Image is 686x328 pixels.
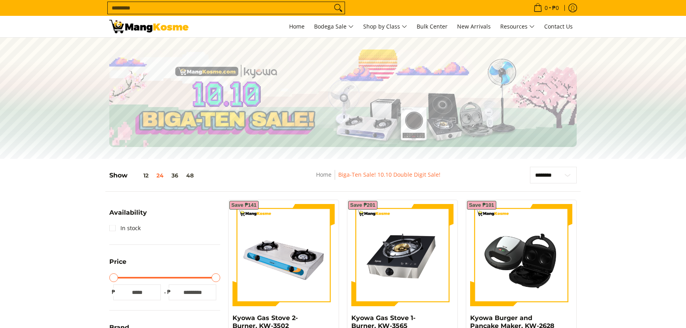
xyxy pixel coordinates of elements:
a: New Arrivals [453,16,495,37]
span: Bodega Sale [314,22,354,32]
span: ₱ [109,288,117,296]
a: In stock [109,222,141,235]
summary: Open [109,259,126,271]
button: 48 [182,172,198,179]
a: Shop by Class [359,16,411,37]
span: Price [109,259,126,265]
a: Bodega Sale [310,16,358,37]
span: Bulk Center [417,23,448,30]
span: Save ₱141 [231,203,257,208]
span: • [531,4,561,12]
img: Biga-Ten Sale! 10.10 Double Digit Sale with Kyowa l Mang Kosme [109,20,189,33]
a: Home [285,16,309,37]
span: Save ₱201 [350,203,375,208]
nav: Breadcrumbs [259,170,497,188]
h5: Show [109,172,198,179]
span: New Arrivals [457,23,491,30]
span: 0 [543,5,549,11]
a: Contact Us [540,16,577,37]
img: kyowa-2-burner-gas-stove-stainless-steel-premium-full-view-mang-kosme [232,204,335,306]
nav: Main Menu [196,16,577,37]
button: Search [332,2,345,14]
img: kyowa-burger-and-pancake-maker-premium-full-view-mang-kosme [470,204,572,306]
a: Bulk Center [413,16,452,37]
span: Contact Us [544,23,573,30]
button: 12 [128,172,152,179]
a: Resources [496,16,539,37]
img: kyowa-tempered-glass-single-gas-burner-full-view-mang-kosme [351,204,454,306]
button: 36 [168,172,182,179]
span: Availability [109,210,147,216]
span: Save ₱101 [469,203,494,208]
a: Home [316,171,332,178]
span: Shop by Class [363,22,407,32]
button: 24 [152,172,168,179]
summary: Open [109,210,147,222]
span: Resources [500,22,535,32]
span: ₱ [165,288,173,296]
a: Biga-Ten Sale! 10.10 Double Digit Sale! [338,171,440,178]
span: Home [289,23,305,30]
span: ₱0 [551,5,560,11]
